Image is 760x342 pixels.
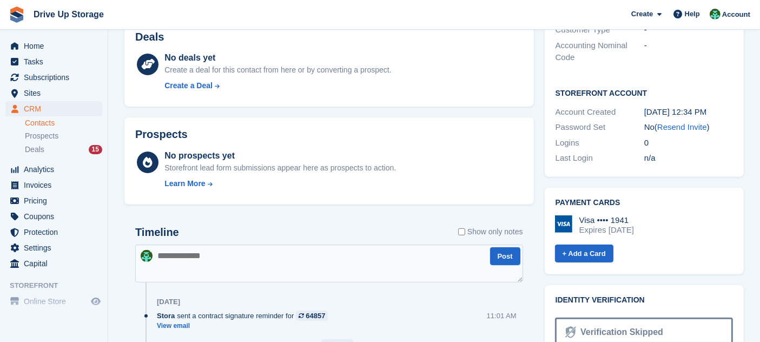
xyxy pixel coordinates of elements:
a: Learn More [164,178,396,189]
div: Accounting Nominal Code [556,40,644,64]
span: Sites [24,85,89,101]
span: ( ) [655,122,710,131]
span: Deals [25,144,44,155]
a: menu [5,209,102,224]
div: Customer Type [556,24,644,36]
span: Create [631,9,653,19]
a: 64857 [296,311,328,321]
div: - [644,40,733,64]
a: Resend Invite [657,122,707,131]
span: Home [24,38,89,54]
a: Deals 15 [25,144,102,155]
div: Expires [DATE] [579,225,634,235]
img: Camille [710,9,721,19]
div: No deals yet [164,51,391,64]
a: menu [5,193,102,208]
div: Storefront lead form submissions appear here as prospects to action. [164,162,396,174]
a: Drive Up Storage [29,5,108,23]
h2: Prospects [135,128,188,141]
div: Logins [556,137,644,149]
img: Camille [141,250,153,262]
a: menu [5,162,102,177]
div: No prospects yet [164,149,396,162]
div: Create a Deal [164,80,213,91]
a: Create a Deal [164,80,391,91]
a: menu [5,70,102,85]
span: Help [685,9,700,19]
div: Password Set [556,121,644,134]
input: Show only notes [458,226,465,238]
a: menu [5,256,102,271]
img: Visa Logo [555,215,572,233]
span: Analytics [24,162,89,177]
img: stora-icon-8386f47178a22dfd0bd8f6a31ec36ba5ce8667c1dd55bd0f319d3a0aa187defe.svg [9,6,25,23]
span: Pricing [24,193,89,208]
div: 15 [89,145,102,154]
a: menu [5,54,102,69]
h2: Deals [135,31,164,43]
h2: Identity verification [556,296,733,305]
span: Stora [157,311,175,321]
a: + Add a Card [555,245,613,262]
span: Subscriptions [24,70,89,85]
a: Preview store [89,295,102,308]
div: 11:01 AM [487,311,517,321]
button: Post [490,247,520,265]
div: - [644,24,733,36]
div: Verification Skipped [576,326,663,339]
div: Create a deal for this contact from here or by converting a prospect. [164,64,391,76]
a: menu [5,101,102,116]
div: Last Login [556,152,644,165]
div: n/a [644,152,733,165]
a: menu [5,294,102,309]
div: Visa •••• 1941 [579,215,634,225]
span: Account [722,9,750,20]
a: menu [5,240,102,255]
div: [DATE] [157,298,180,306]
span: Coupons [24,209,89,224]
div: 0 [644,137,733,149]
div: No [644,121,733,134]
span: Tasks [24,54,89,69]
a: View email [157,321,333,331]
div: Learn More [164,178,205,189]
span: Invoices [24,177,89,193]
label: Show only notes [458,226,523,238]
h2: Payment cards [556,199,733,207]
a: Prospects [25,130,102,142]
span: Online Store [24,294,89,309]
span: Storefront [10,280,108,291]
a: menu [5,85,102,101]
div: 64857 [306,311,325,321]
a: menu [5,38,102,54]
span: Settings [24,240,89,255]
span: Capital [24,256,89,271]
span: CRM [24,101,89,116]
div: sent a contract signature reminder for [157,311,333,321]
div: Account Created [556,106,644,119]
span: Protection [24,225,89,240]
h2: Timeline [135,226,179,239]
h2: Storefront Account [556,87,733,98]
a: menu [5,177,102,193]
a: Contacts [25,118,102,128]
a: menu [5,225,102,240]
div: [DATE] 12:34 PM [644,106,733,119]
span: Prospects [25,131,58,141]
img: Identity Verification Ready [565,326,576,338]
